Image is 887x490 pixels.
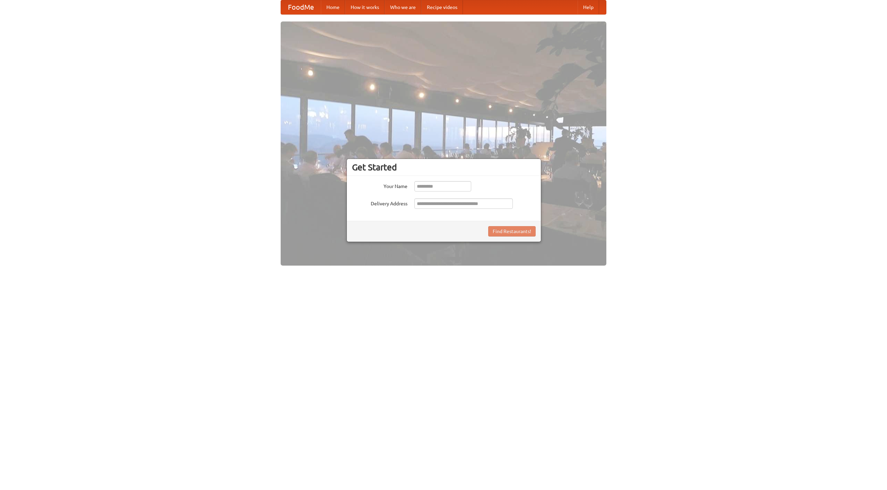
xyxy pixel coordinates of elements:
a: Who we are [385,0,421,14]
button: Find Restaurants! [488,226,536,237]
h3: Get Started [352,162,536,172]
label: Your Name [352,181,407,190]
a: How it works [345,0,385,14]
a: Recipe videos [421,0,463,14]
a: Home [321,0,345,14]
a: FoodMe [281,0,321,14]
label: Delivery Address [352,198,407,207]
a: Help [578,0,599,14]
